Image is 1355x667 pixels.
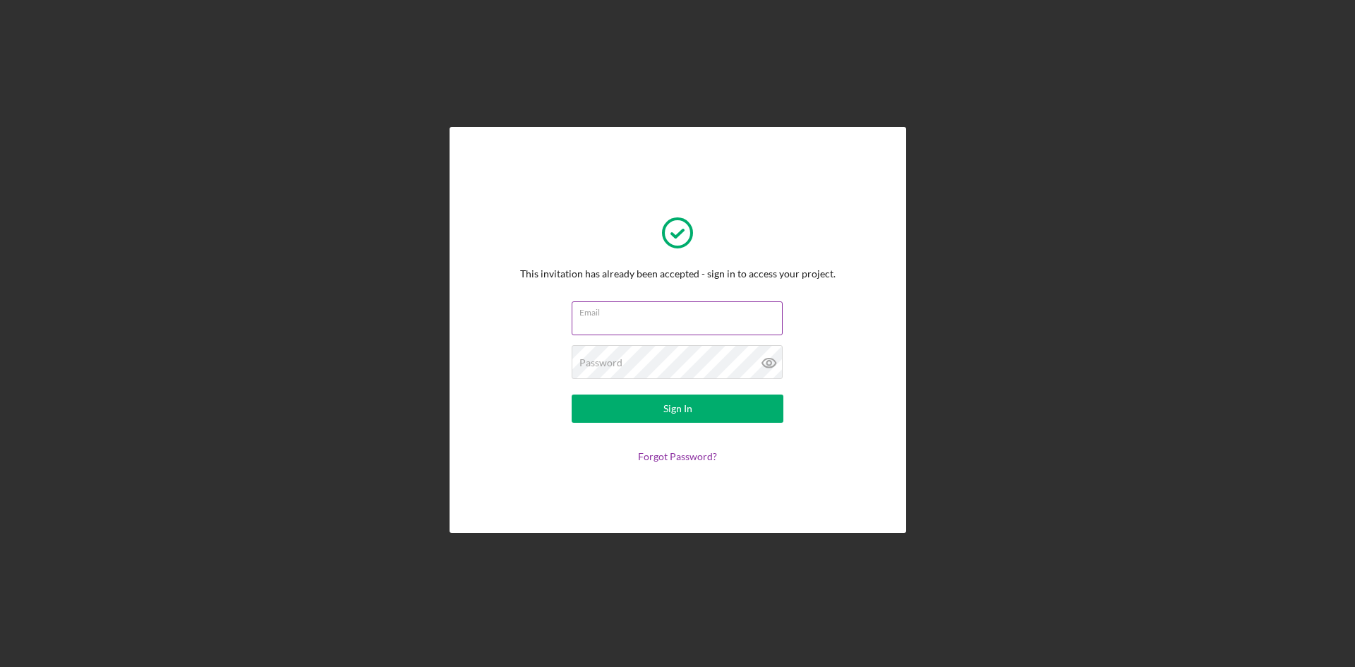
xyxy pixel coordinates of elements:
[579,302,783,318] label: Email
[579,357,622,368] label: Password
[520,268,836,280] div: This invitation has already been accepted - sign in to access your project.
[638,450,717,462] a: Forgot Password?
[663,395,692,423] div: Sign In
[572,395,783,423] button: Sign In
